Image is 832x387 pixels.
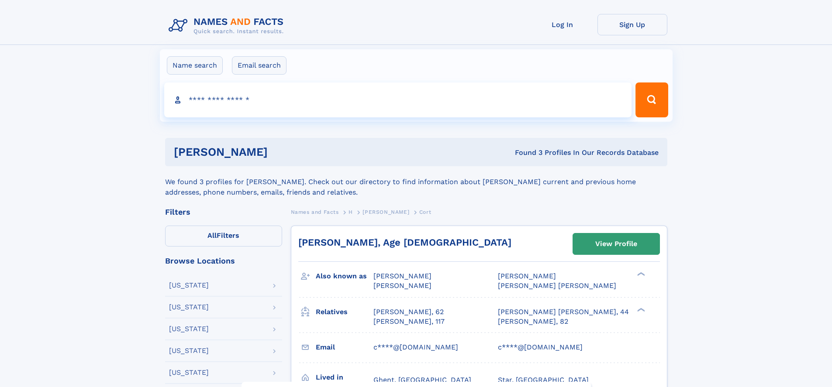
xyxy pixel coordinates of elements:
div: [US_STATE] [169,369,209,376]
img: Logo Names and Facts [165,14,291,38]
h3: Lived in [316,370,373,385]
a: [PERSON_NAME], Age [DEMOGRAPHIC_DATA] [298,237,511,248]
span: Cort [419,209,431,215]
span: H [349,209,353,215]
div: Browse Locations [165,257,282,265]
div: Found 3 Profiles In Our Records Database [391,148,659,158]
h3: Email [316,340,373,355]
a: [PERSON_NAME] [362,206,409,217]
div: [US_STATE] [169,347,209,354]
span: [PERSON_NAME] [373,272,432,280]
a: Sign Up [597,14,667,35]
label: Filters [165,226,282,247]
div: Filters [165,208,282,216]
span: All [207,231,217,240]
span: [PERSON_NAME] [362,209,409,215]
a: [PERSON_NAME] [PERSON_NAME], 44 [498,307,629,317]
a: [PERSON_NAME], 82 [498,317,568,326]
div: [US_STATE] [169,304,209,311]
h3: Also known as [316,269,373,284]
span: Star, [GEOGRAPHIC_DATA] [498,376,589,384]
label: Name search [167,56,223,75]
div: We found 3 profiles for [PERSON_NAME]. Check out our directory to find information about [PERSON_... [165,166,667,198]
span: [PERSON_NAME] [498,272,556,280]
div: ❯ [635,271,646,277]
button: Search Button [635,82,668,117]
a: Names and Facts [291,206,339,217]
h1: [PERSON_NAME] [174,147,391,158]
div: [US_STATE] [169,282,209,289]
a: View Profile [573,233,659,254]
div: ❯ [635,307,646,312]
a: Log In [528,14,597,35]
div: View Profile [595,234,637,254]
h3: Relatives [316,305,373,319]
a: [PERSON_NAME], 117 [373,317,445,326]
label: Email search [232,56,287,75]
span: Ghent, [GEOGRAPHIC_DATA] [373,376,471,384]
div: [US_STATE] [169,325,209,332]
a: [PERSON_NAME], 62 [373,307,444,317]
input: search input [164,82,632,117]
span: [PERSON_NAME] [373,281,432,290]
span: [PERSON_NAME] [PERSON_NAME] [498,281,616,290]
a: H [349,206,353,217]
